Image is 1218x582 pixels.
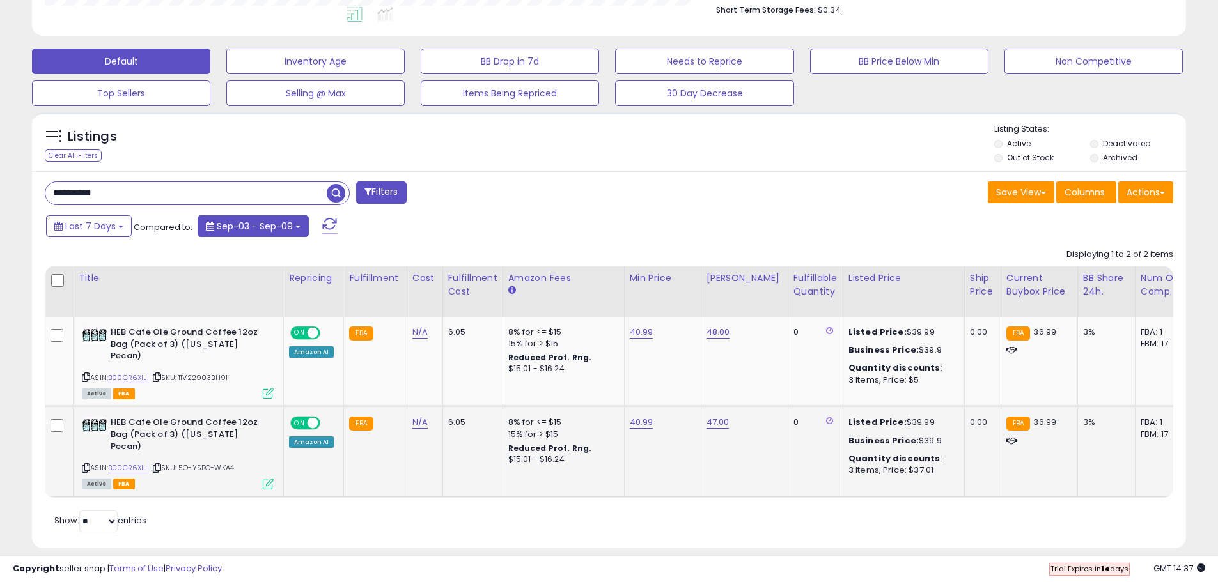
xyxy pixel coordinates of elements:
[848,362,955,374] div: :
[1141,417,1183,428] div: FBA: 1
[508,429,614,440] div: 15% for > $15
[421,80,599,106] button: Items Being Repriced
[1083,326,1125,338] div: 3%
[818,4,841,16] span: $0.34
[82,417,274,487] div: ASIN:
[151,463,234,473] span: | SKU: 5O-YSBO-WKA4
[13,562,59,574] strong: Copyright
[848,374,955,386] div: 3 Items, Price: $5
[108,463,149,473] a: B00CR6XILI
[508,285,516,296] small: Amazon Fees.
[848,326,955,338] div: $39.99
[292,418,308,429] span: ON
[1141,272,1187,298] div: Num of Comp.
[109,562,164,574] a: Terms of Use
[716,4,816,15] b: Short Term Storage Fees:
[793,417,833,428] div: 0
[1153,562,1205,574] span: 2025-09-17 14:37 GMT
[1056,181,1116,203] button: Columns
[82,479,111,489] span: All listings currently available for purchase on Amazon
[1004,49,1183,74] button: Non Competitive
[1006,417,1030,431] small: FBA
[707,326,730,339] a: 48.00
[615,49,793,74] button: Needs to Reprice
[349,326,373,341] small: FBA
[508,417,614,428] div: 8% for <= $15
[970,326,991,338] div: 0.00
[707,272,783,285] div: [PERSON_NAME]
[289,436,334,448] div: Amazon AI
[448,326,493,338] div: 6.05
[630,326,653,339] a: 40.99
[82,326,274,397] div: ASIN:
[1141,338,1183,349] div: FBM: 17
[198,215,309,237] button: Sep-03 - Sep-09
[113,479,135,489] span: FBA
[848,344,919,356] b: Business Price:
[134,221,192,233] span: Compared to:
[82,388,111,399] span: All listings currently available for purchase on Amazon
[54,514,146,526] span: Show: entries
[1006,272,1072,298] div: Current Buybox Price
[82,326,107,344] img: 51jNKONycwL._SL40_.jpg
[289,346,334,358] div: Amazon AI
[508,272,619,285] div: Amazon Fees
[630,416,653,429] a: 40.99
[508,326,614,338] div: 8% for <= $15
[79,272,278,285] div: Title
[226,80,405,106] button: Selling @ Max
[349,272,401,285] div: Fulfillment
[1101,563,1110,574] b: 14
[848,435,955,447] div: $39.9
[82,417,107,434] img: 51jNKONycwL._SL40_.jpg
[111,417,266,456] b: HEB Cafe Ole Ground Coffee 12oz Bag (Pack of 3) ([US_STATE] Pecan)
[707,416,730,429] a: 47.00
[412,272,437,285] div: Cost
[13,563,222,575] div: seller snap | |
[508,454,614,465] div: $15.01 - $16.24
[848,453,955,464] div: :
[356,181,406,204] button: Filters
[1083,272,1130,298] div: BB Share 24h.
[1103,152,1137,163] label: Archived
[1050,563,1128,574] span: Trial Expires in days
[848,272,959,285] div: Listed Price
[1033,416,1056,428] span: 36.99
[848,434,919,447] b: Business Price:
[412,416,428,429] a: N/A
[508,364,614,374] div: $15.01 - $16.24
[970,417,991,428] div: 0.00
[1065,186,1105,199] span: Columns
[45,149,102,162] div: Clear All Filters
[226,49,405,74] button: Inventory Age
[994,123,1186,135] p: Listing States:
[46,215,132,237] button: Last 7 Days
[217,220,293,233] span: Sep-03 - Sep-09
[1007,138,1031,149] label: Active
[615,80,793,106] button: 30 Day Decrease
[1007,152,1054,163] label: Out of Stock
[65,220,116,233] span: Last 7 Days
[289,272,338,285] div: Repricing
[988,181,1054,203] button: Save View
[848,362,941,374] b: Quantity discounts
[349,417,373,431] small: FBA
[1066,249,1173,261] div: Displaying 1 to 2 of 2 items
[793,326,833,338] div: 0
[1033,326,1056,338] span: 36.99
[32,80,210,106] button: Top Sellers
[848,417,955,428] div: $39.99
[810,49,988,74] button: BB Price Below Min
[1141,429,1183,440] div: FBM: 17
[630,272,696,285] div: Min Price
[508,443,592,454] b: Reduced Prof. Rng.
[421,49,599,74] button: BB Drop in 7d
[448,272,497,298] div: Fulfillment Cost
[68,128,117,146] h5: Listings
[412,326,428,339] a: N/A
[1006,326,1030,341] small: FBA
[318,418,339,429] span: OFF
[1083,417,1125,428] div: 3%
[508,352,592,363] b: Reduced Prof. Rng.
[508,338,614,349] div: 15% for > $15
